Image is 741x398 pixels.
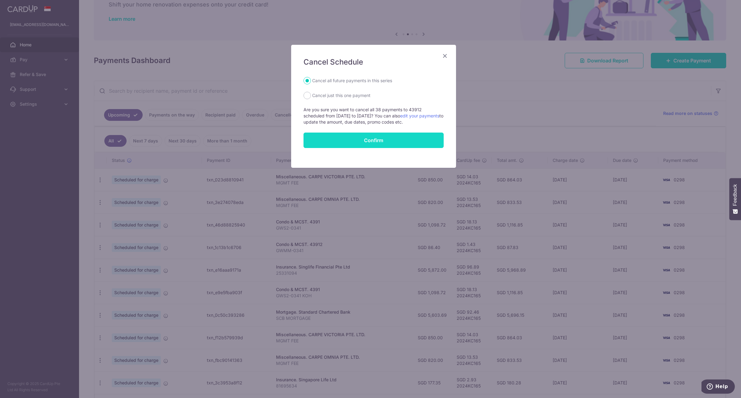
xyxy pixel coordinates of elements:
iframe: Opens a widget where you can find more information [701,379,735,395]
a: edit your payments [400,113,439,118]
p: Are you sure you want to cancel all 38 payments to 43912 scheduled from [DATE] to [DATE]? You can... [304,107,444,125]
label: Cancel just this one payment [312,92,371,99]
h5: Cancel Schedule [304,57,444,67]
label: Cancel all future payments in this series [312,77,392,84]
span: Feedback [732,184,738,206]
button: Confirm [304,133,444,148]
button: Feedback - Show survey [729,178,741,220]
button: Close [441,52,449,60]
